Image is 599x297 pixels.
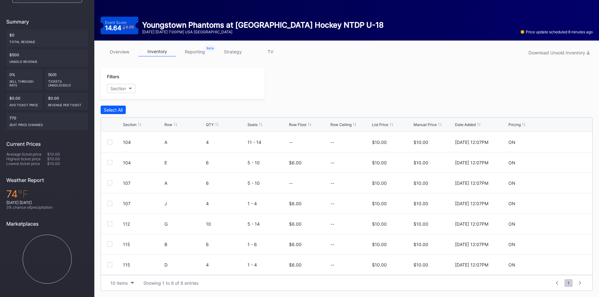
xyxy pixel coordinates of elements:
[18,188,28,200] span: ℉
[330,140,334,145] div: --
[105,20,126,25] div: Event Score
[289,201,302,206] div: $6.00
[413,180,453,186] div: $10.00
[164,221,204,227] div: G
[104,107,123,113] div: Select All
[206,221,246,227] div: 10
[289,262,302,267] div: $6.00
[289,122,307,127] div: Row Floor
[6,141,88,147] div: Current Prices
[206,160,246,165] div: 6
[413,201,453,206] div: $10.00
[206,262,246,267] div: 4
[508,262,515,267] div: ON
[455,262,488,267] div: [DATE] 12:07PM
[521,30,593,34] div: Price update scheduled 8 minutes ago
[110,280,128,286] div: 10 items
[508,201,515,206] div: ON
[164,201,204,206] div: J
[289,242,302,247] div: $6.00
[47,161,88,166] div: $10.00
[101,106,126,114] button: Select All
[413,122,437,127] div: Manual Price
[413,140,453,145] div: $10.00
[564,279,573,287] span: 1
[126,25,134,29] div: 8.3 %
[372,122,388,127] div: List Price
[45,93,88,110] div: $0.00
[206,180,246,186] div: 6
[6,157,47,161] div: Highest ticket price
[47,157,88,161] div: $10.00
[6,30,88,47] div: $0
[6,69,42,90] div: 0%
[123,221,163,227] div: 112
[6,93,42,110] div: $0.00
[6,205,88,210] div: 3 % chance of precipitation
[289,160,302,165] div: $6.00
[289,180,293,186] div: --
[138,47,176,57] a: inventory
[330,160,334,165] div: --
[6,200,88,205] div: [DATE] [DATE]
[9,120,85,127] div: seat price changes
[101,47,138,57] a: overview
[6,152,47,157] div: Average ticket price
[48,101,85,107] div: Revenue per ticket
[330,201,334,206] div: --
[123,242,163,247] div: 115
[47,152,88,157] div: $10.00
[413,221,453,227] div: $10.00
[123,122,136,127] div: Section
[6,49,88,67] div: $500
[247,262,287,267] div: 1 - 4
[107,84,136,93] button: Section
[413,242,453,247] div: $10.00
[413,262,453,267] div: $10.00
[164,140,204,145] div: A
[252,47,289,57] a: TV
[164,180,204,186] div: A
[372,160,387,165] div: $10.00
[372,201,387,206] div: $10.00
[143,280,198,286] div: Showing 1 to 8 of 8 entries
[6,188,88,200] div: 74
[508,180,515,186] div: ON
[508,122,521,127] div: Pricing
[529,50,590,55] div: Download Unsold Inventory
[455,122,476,127] div: Date Added
[247,180,287,186] div: 5 - 10
[123,180,163,186] div: 107
[110,86,126,91] div: Section
[6,221,88,227] div: Marketplaces
[214,47,252,57] a: strategy
[508,160,515,165] div: ON
[206,201,246,206] div: 4
[123,140,163,145] div: 104
[508,221,515,227] div: ON
[289,140,293,145] div: --
[123,201,163,206] div: 107
[6,232,88,287] svg: Chart title
[206,140,246,145] div: 4
[247,242,287,247] div: 1 - 6
[525,48,593,57] button: Download Unsold Inventory
[9,37,85,44] div: Total Revenue
[105,25,134,31] div: 14.64
[107,74,258,79] div: Filters
[372,140,387,145] div: $10.00
[330,221,334,227] div: --
[413,160,453,165] div: $10.00
[455,201,488,206] div: [DATE] 12:07PM
[176,47,214,57] a: reporting
[164,122,172,127] div: Row
[455,140,488,145] div: [DATE] 12:07PM
[455,160,488,165] div: [DATE] 12:07PM
[372,242,387,247] div: $10.00
[455,180,488,186] div: [DATE] 12:07PM
[206,242,246,247] div: 6
[247,201,287,206] div: 1 - 4
[330,242,334,247] div: --
[372,262,387,267] div: $10.00
[508,242,515,247] div: ON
